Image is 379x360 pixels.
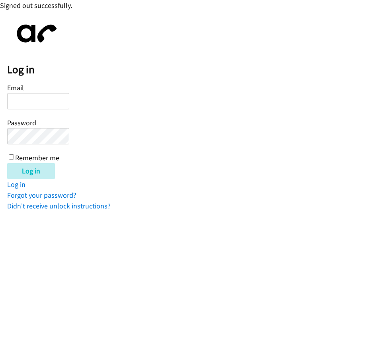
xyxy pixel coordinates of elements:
[7,191,76,200] a: Forgot your password?
[7,201,111,210] a: Didn't receive unlock instructions?
[7,163,55,179] input: Log in
[7,118,36,127] label: Password
[7,63,379,76] h2: Log in
[7,180,25,189] a: Log in
[15,153,59,162] label: Remember me
[7,18,63,49] img: aphone-8a226864a2ddd6a5e75d1ebefc011f4aa8f32683c2d82f3fb0802fe031f96514.svg
[7,83,24,92] label: Email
